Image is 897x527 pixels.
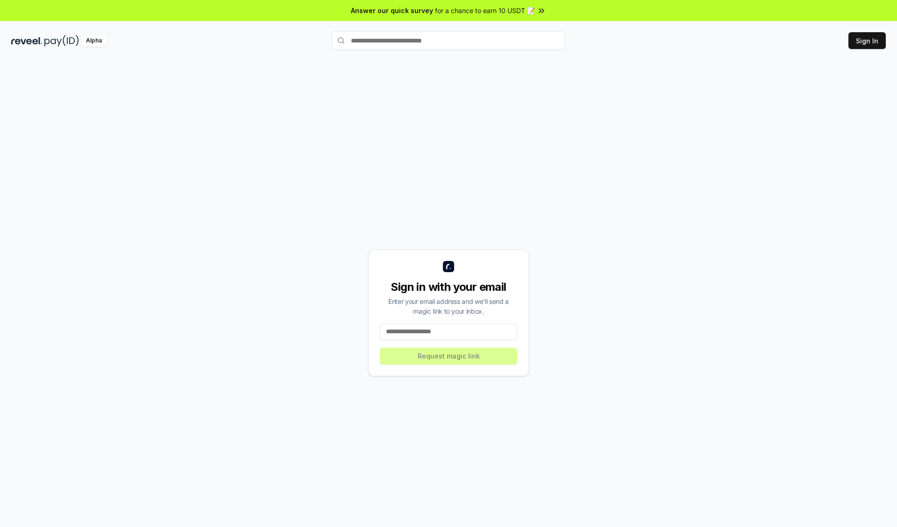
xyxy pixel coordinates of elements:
img: reveel_dark [11,35,43,47]
div: Enter your email address and we’ll send a magic link to your inbox. [380,296,517,316]
span: for a chance to earn 10 USDT 📝 [435,6,535,15]
div: Sign in with your email [380,280,517,295]
img: pay_id [44,35,79,47]
button: Sign In [848,32,886,49]
div: Alpha [81,35,107,47]
span: Answer our quick survey [351,6,433,15]
img: logo_small [443,261,454,272]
